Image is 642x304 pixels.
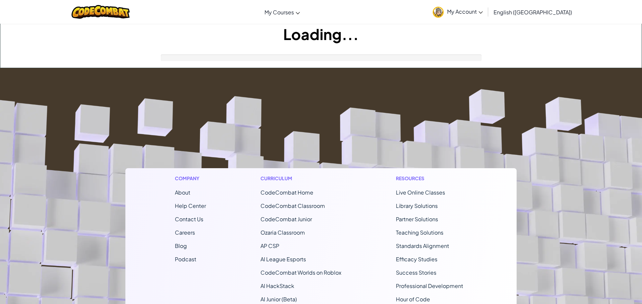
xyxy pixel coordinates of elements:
span: Contact Us [175,216,203,223]
a: AP CSP [260,242,279,249]
a: My Courses [261,3,303,21]
a: English ([GEOGRAPHIC_DATA]) [490,3,575,21]
a: Blog [175,242,187,249]
img: avatar [433,7,444,18]
a: Live Online Classes [396,189,445,196]
a: AI Junior (Beta) [260,296,297,303]
a: AI HackStack [260,282,294,289]
a: About [175,189,190,196]
h1: Company [175,175,206,182]
span: My Courses [264,9,294,16]
a: Efficacy Studies [396,256,437,263]
a: Partner Solutions [396,216,438,223]
span: English ([GEOGRAPHIC_DATA]) [494,9,572,16]
h1: Curriculum [260,175,341,182]
h1: Resources [396,175,467,182]
h1: Loading... [0,24,642,44]
a: Library Solutions [396,202,438,209]
a: Success Stories [396,269,436,276]
a: CodeCombat Worlds on Roblox [260,269,341,276]
a: Podcast [175,256,196,263]
a: Ozaria Classroom [260,229,305,236]
a: CodeCombat Classroom [260,202,325,209]
a: CodeCombat Junior [260,216,312,223]
a: Standards Alignment [396,242,449,249]
a: My Account [429,1,486,22]
span: My Account [447,8,483,15]
a: Help Center [175,202,206,209]
a: AI League Esports [260,256,306,263]
span: CodeCombat Home [260,189,313,196]
a: Hour of Code [396,296,430,303]
img: CodeCombat logo [72,5,130,19]
a: Professional Development [396,282,463,289]
a: Careers [175,229,195,236]
a: Teaching Solutions [396,229,443,236]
